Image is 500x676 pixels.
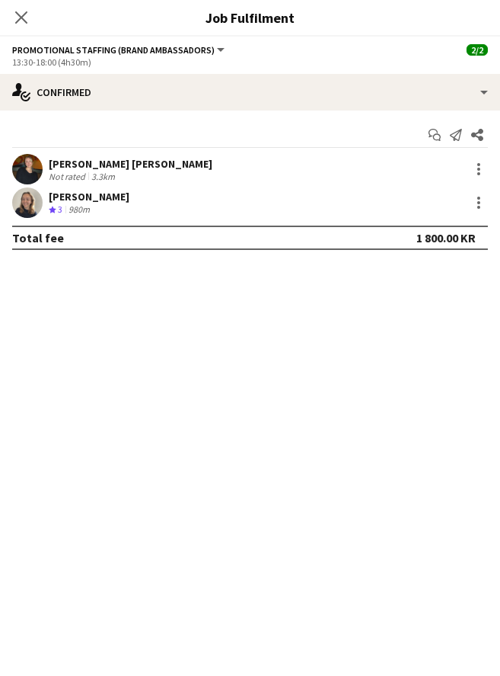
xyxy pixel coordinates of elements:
[58,203,62,215] span: 3
[49,157,212,171] div: [PERSON_NAME] [PERSON_NAME]
[467,44,488,56] span: 2/2
[12,56,488,68] div: 13:30-18:00 (4h30m)
[88,171,118,182] div: 3.3km
[49,171,88,182] div: Not rated
[12,230,64,245] div: Total fee
[65,203,93,216] div: 980m
[12,44,215,56] span: Promotional Staffing (Brand Ambassadors)
[12,44,227,56] button: Promotional Staffing (Brand Ambassadors)
[416,230,476,245] div: 1 800.00 KR
[49,190,129,203] div: [PERSON_NAME]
